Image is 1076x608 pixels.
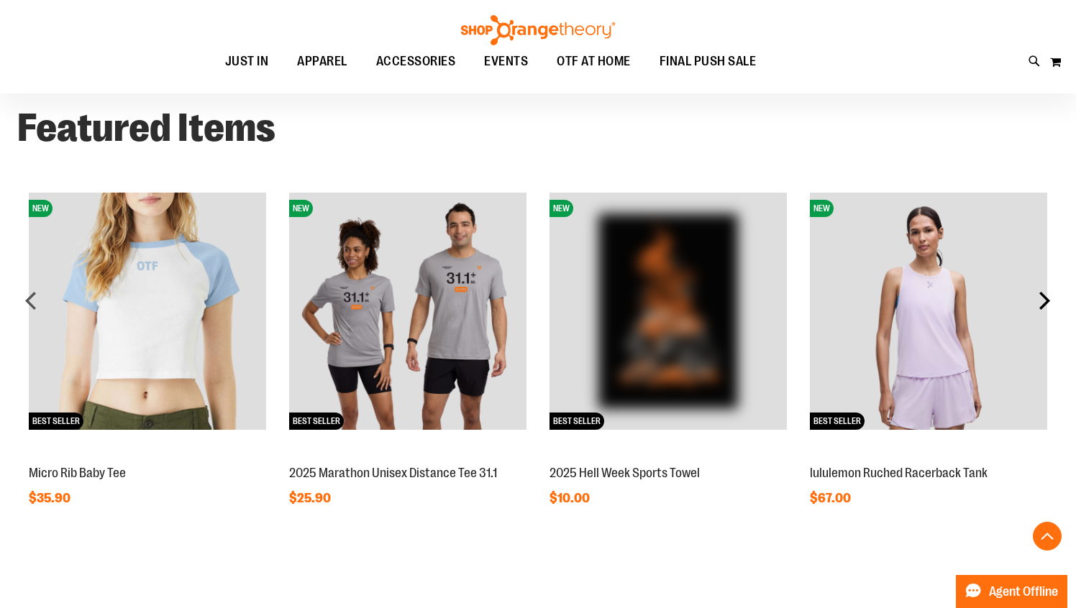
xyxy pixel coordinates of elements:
button: Back To Top [1033,522,1062,551]
strong: Featured Items [17,106,275,150]
a: OTF AT HOME [542,45,645,78]
a: Micro Rib Baby TeeNEWBEST SELLER [29,450,266,461]
img: Shop Orangetheory [459,15,617,45]
img: lululemon Ruched Racerback Tank [810,193,1047,430]
span: OTF AT HOME [557,45,631,78]
span: NEW [289,200,313,217]
img: OTF 2025 Hell Week Event Retail [550,193,787,430]
span: BEST SELLER [289,413,344,430]
span: $67.00 [810,491,853,505]
a: FINAL PUSH SALE [645,45,771,78]
span: JUST IN [225,45,269,78]
span: NEW [810,200,834,217]
a: OTF 2025 Hell Week Event RetailNEWBEST SELLER [550,450,787,461]
a: lululemon Ruched Racerback TankNEWBEST SELLER [810,450,1047,461]
span: BEST SELLER [810,413,865,430]
img: Micro Rib Baby Tee [29,193,266,430]
span: NEW [29,200,53,217]
img: 2025 Marathon Unisex Distance Tee 31.1 [289,193,526,430]
span: APPAREL [297,45,347,78]
span: BEST SELLER [29,413,83,430]
span: $35.90 [29,491,73,505]
a: 2025 Hell Week Sports Towel [550,466,700,480]
span: $10.00 [550,491,592,505]
a: 2025 Marathon Unisex Distance Tee 31.1NEWBEST SELLER [289,450,526,461]
a: Micro Rib Baby Tee [29,466,126,480]
span: Agent Offline [989,585,1058,599]
span: BEST SELLER [550,413,604,430]
button: Agent Offline [956,575,1067,608]
span: $25.90 [289,491,333,505]
a: lululemon Ruched Racerback Tank [810,466,988,480]
a: 2025 Marathon Unisex Distance Tee 31.1 [289,466,497,480]
span: EVENTS [484,45,528,78]
div: next [1030,286,1059,315]
a: ACCESSORIES [362,45,470,78]
span: NEW [550,200,573,217]
span: FINAL PUSH SALE [660,45,757,78]
div: prev [17,286,46,315]
a: JUST IN [211,45,283,78]
span: ACCESSORIES [376,45,456,78]
a: APPAREL [283,45,362,78]
a: EVENTS [470,45,542,78]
